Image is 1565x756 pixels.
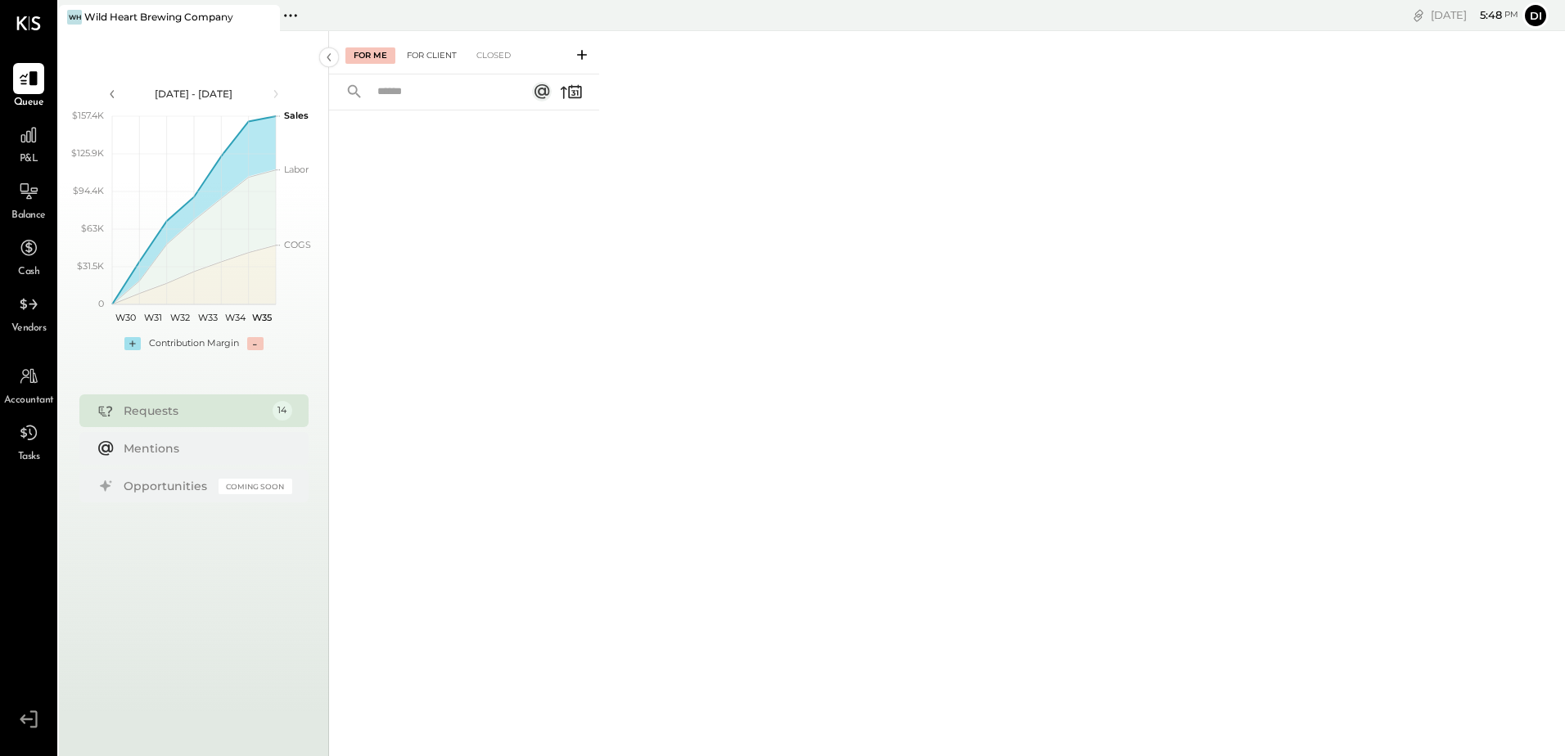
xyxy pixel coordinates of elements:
[115,312,136,323] text: W30
[18,450,40,465] span: Tasks
[67,10,82,25] div: WH
[71,147,104,159] text: $125.9K
[284,164,309,175] text: Labor
[197,312,217,323] text: W33
[219,479,292,494] div: Coming Soon
[124,337,141,350] div: +
[224,312,246,323] text: W34
[1410,7,1427,24] div: copy link
[1431,7,1518,23] div: [DATE]
[1,119,56,167] a: P&L
[345,47,395,64] div: For Me
[247,337,264,350] div: -
[1,176,56,223] a: Balance
[18,265,39,280] span: Cash
[124,478,210,494] div: Opportunities
[1,232,56,280] a: Cash
[124,440,284,457] div: Mentions
[1,289,56,336] a: Vendors
[252,312,272,323] text: W35
[11,322,47,336] span: Vendors
[20,152,38,167] span: P&L
[1,417,56,465] a: Tasks
[1522,2,1549,29] button: Di
[284,110,309,121] text: Sales
[284,239,311,250] text: COGS
[1,361,56,408] a: Accountant
[468,47,519,64] div: Closed
[124,403,264,419] div: Requests
[149,337,239,350] div: Contribution Margin
[124,87,264,101] div: [DATE] - [DATE]
[399,47,465,64] div: For Client
[73,185,104,196] text: $94.4K
[77,260,104,272] text: $31.5K
[11,209,46,223] span: Balance
[1,63,56,110] a: Queue
[144,312,162,323] text: W31
[14,96,44,110] span: Queue
[170,312,190,323] text: W32
[98,298,104,309] text: 0
[72,110,104,121] text: $157.4K
[273,401,292,421] div: 14
[84,10,233,24] div: Wild Heart Brewing Company
[4,394,54,408] span: Accountant
[81,223,104,234] text: $63K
